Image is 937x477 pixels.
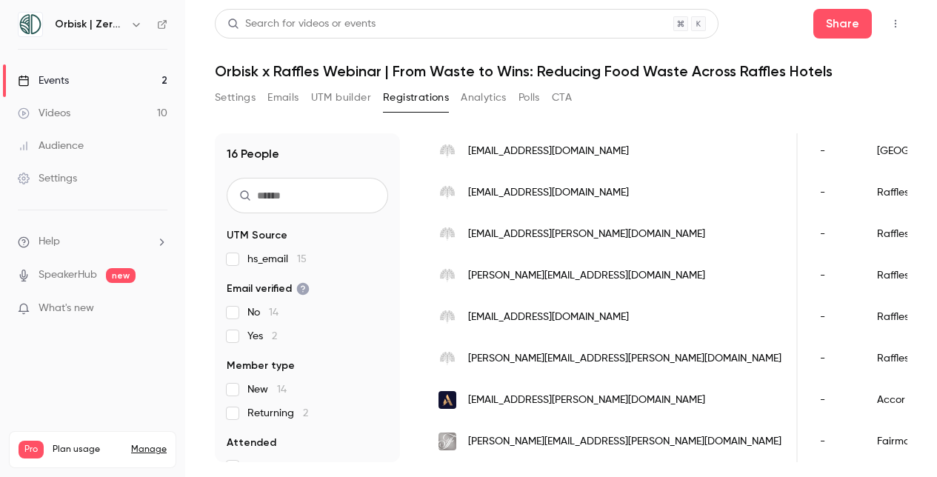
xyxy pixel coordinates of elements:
[18,171,77,186] div: Settings
[552,86,572,110] button: CTA
[277,384,287,395] span: 14
[131,444,167,456] a: Manage
[106,268,136,283] span: new
[19,441,44,458] span: Pro
[18,234,167,250] li: help-dropdown-opener
[272,331,277,341] span: 2
[269,461,279,472] span: 16
[247,305,279,320] span: No
[439,267,456,284] img: raffles.com
[267,86,299,110] button: Emails
[468,393,705,408] span: [EMAIL_ADDRESS][PERSON_NAME][DOMAIN_NAME]
[468,434,781,450] span: [PERSON_NAME][EMAIL_ADDRESS][PERSON_NAME][DOMAIN_NAME]
[215,86,256,110] button: Settings
[439,350,456,367] img: raffles.com
[247,382,287,397] span: New
[18,139,84,153] div: Audience
[439,308,456,326] img: raffles.com
[468,351,781,367] span: [PERSON_NAME][EMAIL_ADDRESS][PERSON_NAME][DOMAIN_NAME]
[150,302,167,316] iframe: Noticeable Trigger
[227,358,295,373] span: Member type
[247,459,279,474] span: No
[227,436,276,450] span: Attended
[518,86,540,110] button: Polls
[383,86,449,110] button: Registrations
[439,225,456,243] img: raffles.com
[53,444,122,456] span: Plan usage
[805,338,862,379] div: -
[247,329,277,344] span: Yes
[439,184,456,201] img: raffles.com
[805,421,862,462] div: -
[805,130,862,172] div: -
[813,9,872,39] button: Share
[18,73,69,88] div: Events
[468,185,629,201] span: [EMAIL_ADDRESS][DOMAIN_NAME]
[439,391,456,409] img: accor.com
[805,213,862,255] div: -
[19,13,42,36] img: Orbisk | Zero Food Waste
[39,267,97,283] a: SpeakerHub
[215,62,907,80] h1: Orbisk x Raffles Webinar | From Waste to Wins: Reducing Food Waste Across Raffles Hotels
[439,433,456,450] img: fairmont.com
[805,296,862,338] div: -
[227,281,310,296] span: Email verified
[805,255,862,296] div: -
[439,142,456,160] img: raffles.com
[39,234,60,250] span: Help
[468,310,629,325] span: [EMAIL_ADDRESS][DOMAIN_NAME]
[468,268,705,284] span: [PERSON_NAME][EMAIL_ADDRESS][DOMAIN_NAME]
[805,172,862,213] div: -
[297,254,307,264] span: 15
[227,228,287,243] span: UTM Source
[311,86,371,110] button: UTM builder
[247,252,307,267] span: hs_email
[227,145,279,163] h1: 16 People
[805,379,862,421] div: -
[39,301,94,316] span: What's new
[468,227,705,242] span: [EMAIL_ADDRESS][PERSON_NAME][DOMAIN_NAME]
[247,406,308,421] span: Returning
[468,144,629,159] span: [EMAIL_ADDRESS][DOMAIN_NAME]
[461,86,507,110] button: Analytics
[303,408,308,418] span: 2
[18,106,70,121] div: Videos
[227,16,376,32] div: Search for videos or events
[55,17,124,32] h6: Orbisk | Zero Food Waste
[269,307,279,318] span: 14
